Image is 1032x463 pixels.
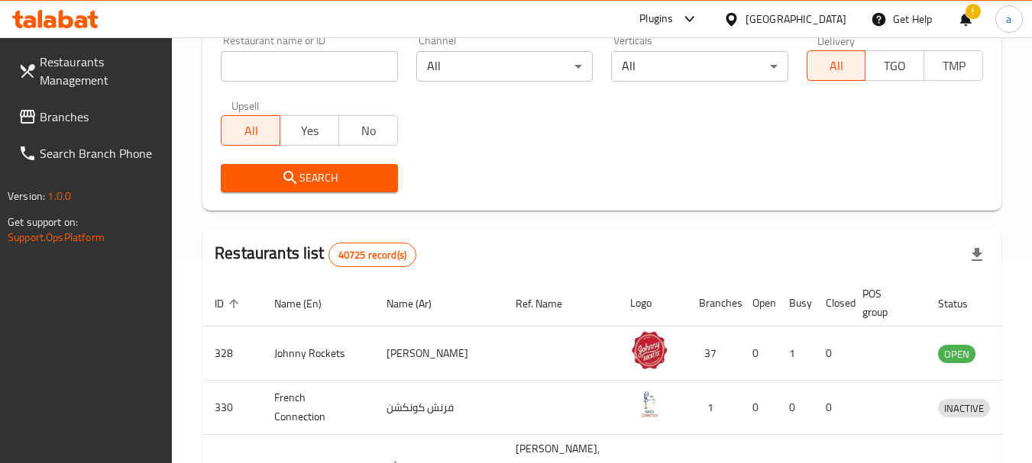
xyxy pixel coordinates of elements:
[6,43,173,98] a: Restaurants Management
[630,385,668,423] img: French Connection
[280,115,339,146] button: Yes
[814,280,850,326] th: Closed
[959,236,995,273] div: Export file
[40,108,160,126] span: Branches
[215,242,416,267] h2: Restaurants list
[221,164,397,192] button: Search
[687,280,740,326] th: Branches
[938,345,975,363] div: OPEN
[611,51,788,82] div: All
[338,115,398,146] button: No
[374,381,503,435] td: فرنش كونكشن
[814,326,850,381] td: 0
[8,212,78,232] span: Get support on:
[374,326,503,381] td: [PERSON_NAME]
[938,400,990,417] span: INACTIVE
[516,294,582,313] span: Ref. Name
[630,331,668,369] img: Johnny Rockets
[416,51,593,82] div: All
[639,10,673,28] div: Plugins
[938,346,975,363] span: OPEN
[221,51,397,82] input: Search for restaurant name or ID..
[274,294,341,313] span: Name (En)
[262,326,374,381] td: Johnny Rockets
[387,294,451,313] span: Name (Ar)
[202,326,262,381] td: 328
[777,381,814,435] td: 0
[807,50,866,81] button: All
[231,100,260,111] label: Upsell
[1006,11,1011,27] span: a
[40,144,160,162] span: Search Branch Phone
[865,50,924,81] button: TGO
[924,50,983,81] button: TMP
[814,381,850,435] td: 0
[262,381,374,435] td: French Connection
[329,248,416,262] span: 40725 record(s)
[6,135,173,172] a: Search Branch Phone
[345,120,392,142] span: No
[47,186,71,206] span: 1.0.0
[8,227,105,247] a: Support.OpsPlatform
[740,326,777,381] td: 0
[938,294,988,313] span: Status
[872,55,918,77] span: TGO
[862,285,907,321] span: POS group
[618,280,687,326] th: Logo
[286,120,333,142] span: Yes
[6,98,173,135] a: Branches
[777,280,814,326] th: Busy
[740,381,777,435] td: 0
[221,115,280,146] button: All
[814,55,860,77] span: All
[328,243,416,267] div: Total records count
[687,381,740,435] td: 1
[202,381,262,435] td: 330
[233,169,385,188] span: Search
[8,186,45,206] span: Version:
[40,53,160,89] span: Restaurants Management
[746,11,846,27] div: [GEOGRAPHIC_DATA]
[938,399,990,417] div: INACTIVE
[817,35,856,46] label: Delivery
[215,294,244,313] span: ID
[740,280,777,326] th: Open
[228,120,274,142] span: All
[777,326,814,381] td: 1
[930,55,977,77] span: TMP
[687,326,740,381] td: 37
